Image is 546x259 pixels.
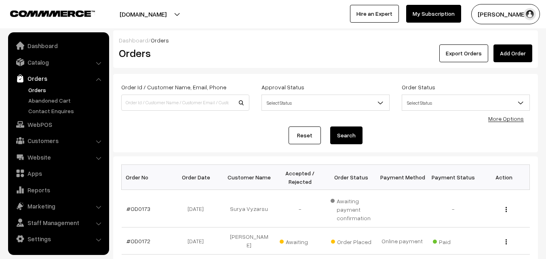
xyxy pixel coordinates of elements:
img: Menu [506,207,507,212]
a: #OD0173 [126,205,150,212]
span: Order Placed [331,236,371,246]
button: Export Orders [439,44,488,62]
th: Customer Name [223,165,274,190]
img: user [524,8,536,20]
button: Search [330,126,363,144]
a: Add Order [493,44,532,62]
td: - [428,190,479,227]
a: COMMMERCE [10,8,81,18]
td: Online payment [377,227,428,255]
a: More Options [488,115,524,122]
th: Order Status [326,165,377,190]
a: Abandoned Cart [26,96,106,105]
span: Paid [433,236,473,246]
a: Contact Enquires [26,107,106,115]
a: Hire an Expert [350,5,399,23]
span: Select Status [262,96,389,110]
a: Customers [10,133,106,148]
a: WebPOS [10,117,106,132]
span: Select Status [402,96,529,110]
img: Menu [506,239,507,244]
a: Dashboard [119,37,148,44]
td: [PERSON_NAME] [223,227,274,255]
span: Orders [151,37,169,44]
label: Order Id / Customer Name, Email, Phone [121,83,226,91]
a: Staff Management [10,215,106,230]
span: Awaiting payment confirmation [331,195,372,222]
img: COMMMERCE [10,11,95,17]
td: [DATE] [173,227,223,255]
div: / [119,36,532,44]
a: Settings [10,232,106,246]
th: Order No [122,165,173,190]
input: Order Id / Customer Name / Customer Email / Customer Phone [121,95,249,111]
th: Payment Status [428,165,479,190]
a: #OD0172 [126,238,150,244]
a: Website [10,150,106,164]
a: Dashboard [10,38,106,53]
td: Surya Vyzarsu [223,190,274,227]
td: - [274,190,325,227]
button: [PERSON_NAME] [471,4,540,24]
a: Marketing [10,199,106,213]
a: Reset [289,126,321,144]
h2: Orders [119,47,249,59]
label: Order Status [402,83,435,91]
a: Reports [10,183,106,197]
th: Order Date [173,165,223,190]
a: Catalog [10,55,106,69]
span: Select Status [402,95,530,111]
button: [DOMAIN_NAME] [91,4,195,24]
span: Select Status [261,95,390,111]
th: Action [479,165,529,190]
th: Accepted / Rejected [274,165,325,190]
a: My Subscription [406,5,461,23]
span: Awaiting [280,236,320,246]
th: Payment Method [377,165,428,190]
td: [DATE] [173,190,223,227]
label: Approval Status [261,83,304,91]
a: Apps [10,166,106,181]
a: Orders [26,86,106,94]
a: Orders [10,71,106,86]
